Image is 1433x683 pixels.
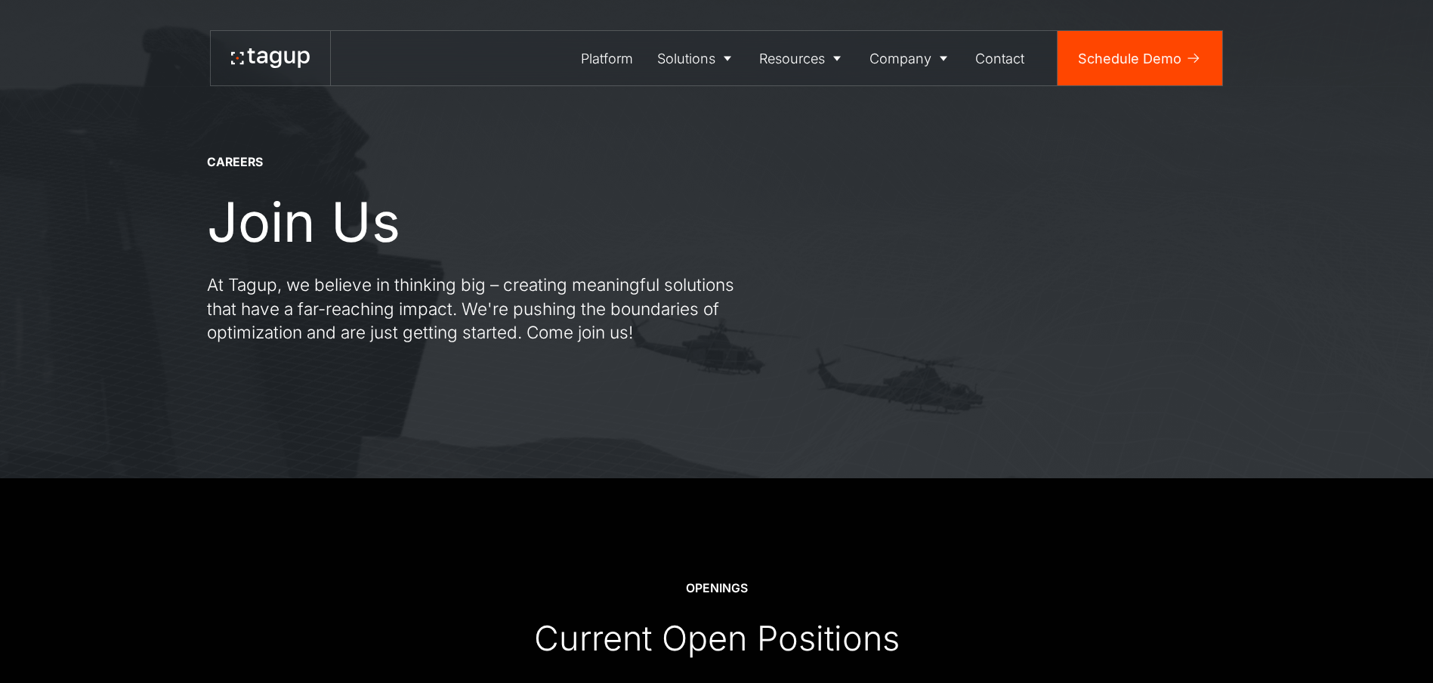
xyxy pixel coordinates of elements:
h1: Join Us [207,191,400,252]
div: Platform [581,48,633,69]
a: Company [857,31,964,85]
p: At Tagup, we believe in thinking big – creating meaningful solutions that have a far-reaching imp... [207,273,751,345]
div: Current Open Positions [534,617,900,660]
a: Platform [570,31,646,85]
a: Schedule Demo [1058,31,1222,85]
a: Resources [748,31,858,85]
div: Schedule Demo [1078,48,1181,69]
div: OPENINGS [686,580,748,597]
div: Resources [759,48,825,69]
div: Contact [975,48,1024,69]
a: Solutions [645,31,748,85]
div: Company [869,48,931,69]
div: CAREERS [207,154,263,171]
div: Solutions [657,48,715,69]
a: Contact [964,31,1037,85]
